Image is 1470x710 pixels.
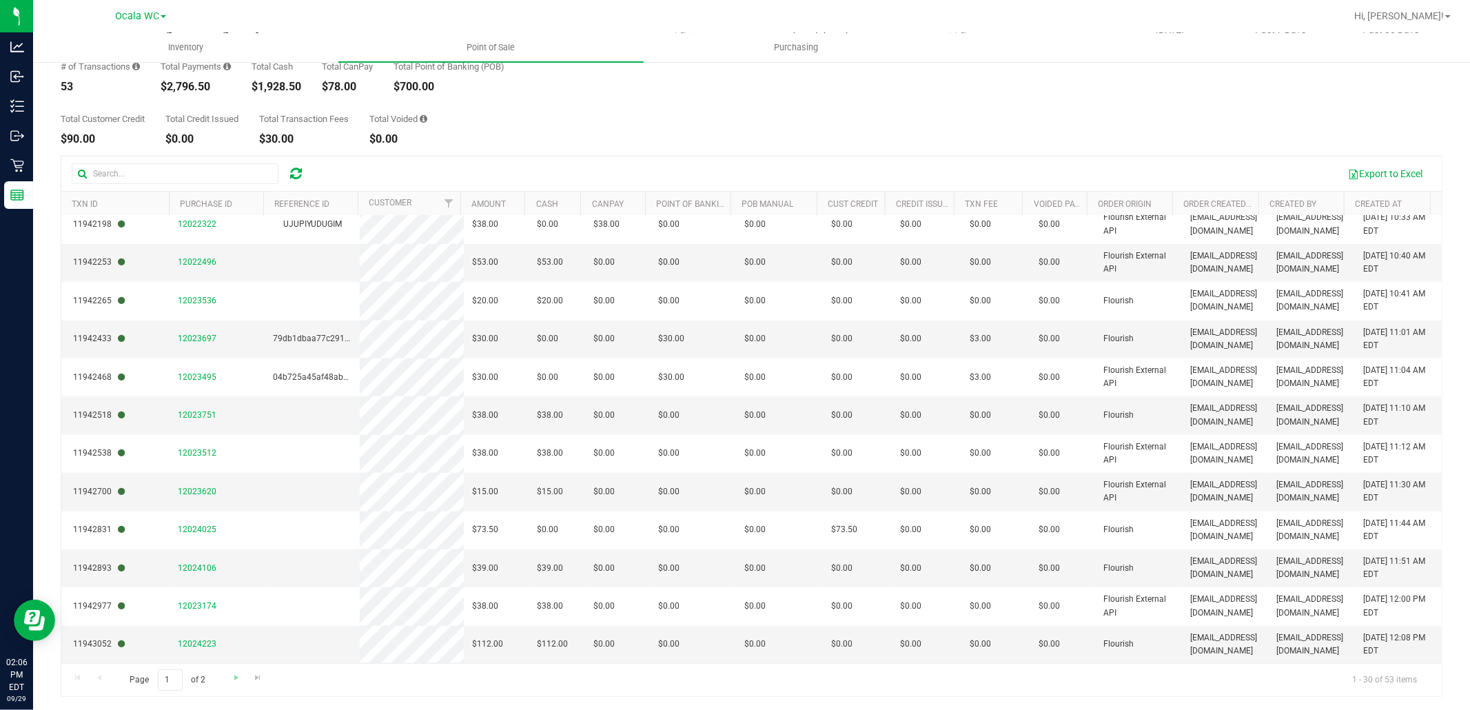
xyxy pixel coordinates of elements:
[744,562,766,575] span: $0.00
[744,332,766,345] span: $0.00
[115,10,159,22] span: Ocala WC
[369,198,411,207] a: Customer
[369,114,427,123] div: Total Voided
[970,256,991,269] span: $0.00
[73,523,125,536] span: 11942831
[1363,478,1433,505] span: [DATE] 11:30 AM EDT
[1039,638,1060,651] span: $0.00
[831,447,853,460] span: $0.00
[537,485,563,498] span: $15.00
[1277,631,1347,658] span: [EMAIL_ADDRESS][DOMAIN_NAME]
[274,199,329,209] a: Reference ID
[226,669,246,688] a: Go to the next page
[1039,562,1060,575] span: $0.00
[742,199,794,209] a: POB Manual
[178,296,216,305] span: 12023536
[1277,555,1347,581] span: [EMAIL_ADDRESS][DOMAIN_NAME]
[593,638,615,651] span: $0.00
[1039,409,1060,422] span: $0.00
[1098,199,1152,209] a: Order Origin
[73,485,125,498] span: 11942700
[1277,402,1347,428] span: [EMAIL_ADDRESS][DOMAIN_NAME]
[273,372,422,382] span: 04b725a45af48ab4c08d880c52af22ab
[6,656,27,693] p: 02:06 PM EDT
[537,447,563,460] span: $38.00
[593,371,615,384] span: $0.00
[756,41,837,54] span: Purchasing
[472,256,498,269] span: $53.00
[658,600,680,613] span: $0.00
[831,218,853,231] span: $0.00
[1104,523,1134,536] span: Flourish
[472,294,498,307] span: $20.00
[180,199,232,209] a: Purchase ID
[593,523,615,536] span: $0.00
[394,62,504,71] div: Total Point of Banking (POB)
[178,487,216,496] span: 12023620
[1039,600,1060,613] span: $0.00
[744,600,766,613] span: $0.00
[1190,250,1260,276] span: [EMAIL_ADDRESS][DOMAIN_NAME]
[970,332,991,345] span: $3.00
[593,294,615,307] span: $0.00
[472,600,498,613] span: $38.00
[472,409,498,422] span: $38.00
[656,199,754,209] a: Point of Banking (POB)
[1039,218,1060,231] span: $0.00
[593,447,615,460] span: $0.00
[900,638,921,651] span: $0.00
[165,134,238,145] div: $0.00
[1277,250,1347,276] span: [EMAIL_ADDRESS][DOMAIN_NAME]
[1104,562,1134,575] span: Flourish
[831,294,853,307] span: $0.00
[438,192,460,215] a: Filter
[1039,523,1060,536] span: $0.00
[537,218,558,231] span: $0.00
[537,409,563,422] span: $38.00
[322,62,373,71] div: Total CanPay
[1104,364,1174,390] span: Flourish External API
[449,41,534,54] span: Point of Sale
[1190,478,1260,505] span: [EMAIL_ADDRESS][DOMAIN_NAME]
[537,371,558,384] span: $0.00
[831,409,853,422] span: $0.00
[161,81,231,92] div: $2,796.50
[658,447,680,460] span: $0.00
[970,218,991,231] span: $0.00
[970,294,991,307] span: $0.00
[72,163,278,184] input: Search...
[900,447,921,460] span: $0.00
[472,371,498,384] span: $30.00
[61,81,140,92] div: 53
[644,33,949,62] a: Purchasing
[1363,440,1433,467] span: [DATE] 11:12 AM EDT
[744,447,766,460] span: $0.00
[6,693,27,704] p: 09/29
[658,294,680,307] span: $0.00
[658,638,680,651] span: $0.00
[1339,162,1431,185] button: Export to Excel
[1184,199,1258,209] a: Order Created By
[118,669,217,691] span: Page of 2
[338,33,644,62] a: Point of Sale
[178,525,216,534] span: 12024025
[744,638,766,651] span: $0.00
[831,332,853,345] span: $0.00
[970,638,991,651] span: $0.00
[970,485,991,498] span: $0.00
[1034,199,1102,209] a: Voided Payment
[593,485,615,498] span: $0.00
[1104,294,1134,307] span: Flourish
[831,562,853,575] span: $0.00
[178,219,216,229] span: 12022322
[223,62,231,71] i: Sum of all successful, non-voided payment transaction amounts, excluding tips and transaction fees.
[73,409,125,422] span: 11942518
[1039,485,1060,498] span: $0.00
[831,485,853,498] span: $0.00
[471,199,506,209] a: Amount
[593,256,615,269] span: $0.00
[132,62,140,71] i: Count of all successful payment transactions, possibly including voids, refunds, and cash-back fr...
[394,81,504,92] div: $700.00
[1039,256,1060,269] span: $0.00
[472,332,498,345] span: $30.00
